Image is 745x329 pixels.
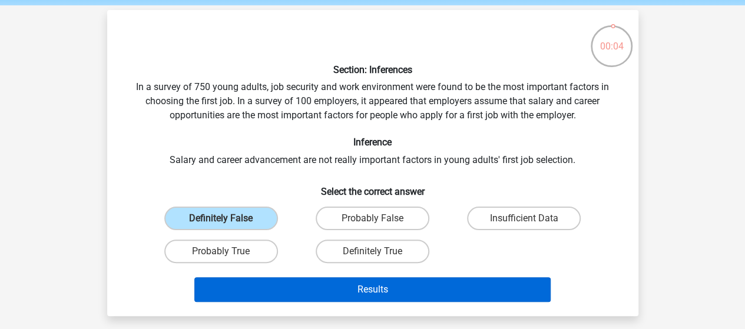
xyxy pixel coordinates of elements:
[112,19,634,307] div: In a survey of 750 young adults, job security and work environment were found to be the most impo...
[126,177,620,197] h6: Select the correct answer
[164,240,278,263] label: Probably True
[164,207,278,230] label: Definitely False
[590,24,634,54] div: 00:04
[126,137,620,148] h6: Inference
[467,207,581,230] label: Insufficient Data
[316,240,429,263] label: Definitely True
[194,277,551,302] button: Results
[316,207,429,230] label: Probably False
[126,64,620,75] h6: Section: Inferences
